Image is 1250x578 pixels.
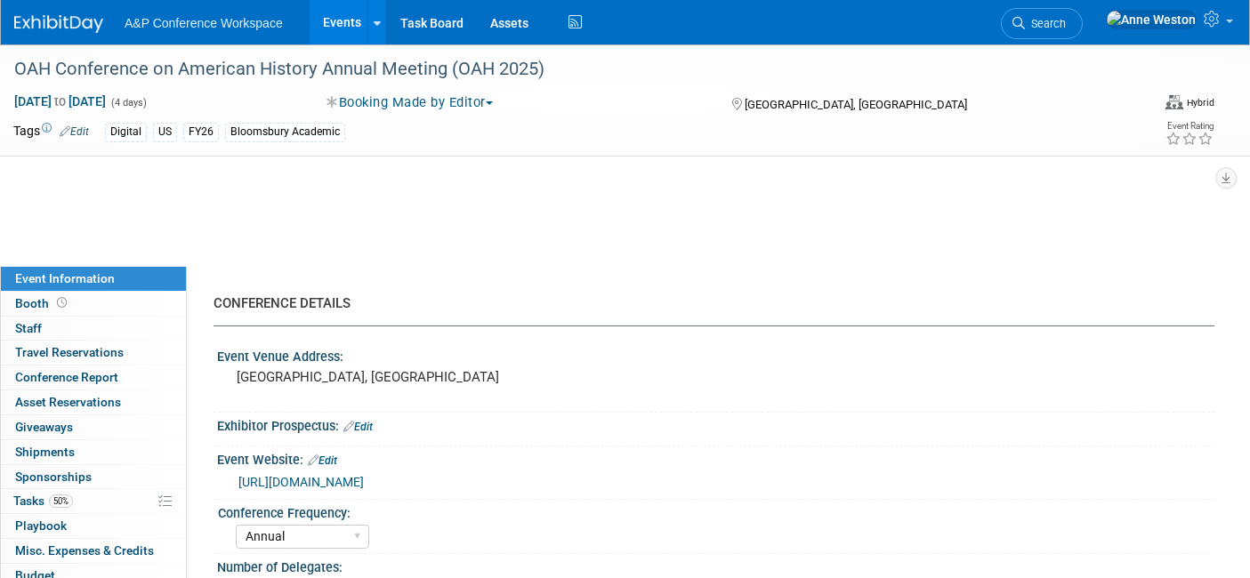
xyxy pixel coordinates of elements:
span: Event Information [15,271,115,285]
span: Playbook [15,518,67,533]
div: Digital [105,123,147,141]
a: Staff [1,317,186,341]
a: Shipments [1,440,186,464]
span: (4 days) [109,97,147,108]
a: Conference Report [1,365,186,389]
span: Misc. Expenses & Credits [15,543,154,558]
a: Giveaways [1,415,186,439]
a: Travel Reservations [1,341,186,365]
span: Shipments [15,445,75,459]
img: ExhibitDay [14,15,103,33]
div: Event Format [1036,92,1214,119]
pre: [GEOGRAPHIC_DATA], [GEOGRAPHIC_DATA] [237,369,613,385]
span: Giveaways [15,420,73,434]
span: Tasks [13,494,73,508]
div: Conference Frequency: [218,500,1206,522]
span: Asset Reservations [15,395,121,409]
span: Conference Report [15,370,118,384]
img: Format-Hybrid.png [1165,95,1183,109]
div: Exhibitor Prospectus: [217,413,1214,436]
div: Number of Delegates: [217,554,1214,576]
span: to [52,94,69,108]
span: Booth not reserved yet [53,296,70,309]
a: Edit [308,454,337,467]
a: Search [1001,8,1083,39]
span: Sponsorships [15,470,92,484]
span: Search [1025,17,1066,30]
a: Edit [343,421,373,433]
a: [URL][DOMAIN_NAME] [238,475,364,489]
div: US [153,123,177,141]
div: Event Website: [217,446,1214,470]
div: Event Rating [1165,122,1214,131]
div: Event Format [1165,92,1214,110]
a: Playbook [1,514,186,538]
span: A&P Conference Workspace [125,16,283,30]
span: [DATE] [DATE] [13,93,107,109]
div: Event Venue Address: [217,343,1214,365]
a: Event Information [1,267,186,291]
span: [GEOGRAPHIC_DATA], [GEOGRAPHIC_DATA] [745,98,967,111]
div: FY26 [183,123,219,141]
span: Staff [15,321,42,335]
button: Booking Made by Editor [320,93,500,112]
a: Booth [1,292,186,316]
div: CONFERENCE DETAILS [214,294,1201,313]
span: Travel Reservations [15,345,124,359]
img: Anne Weston [1106,10,1197,29]
div: Hybrid [1186,96,1214,109]
a: Edit [60,125,89,138]
div: Bloomsbury Academic [225,123,345,141]
span: Booth [15,296,70,310]
a: Sponsorships [1,465,186,489]
div: OAH Conference on American History Annual Meeting (OAH 2025) [8,53,1112,85]
a: Asset Reservations [1,390,186,414]
a: Tasks50% [1,489,186,513]
span: 50% [49,494,73,508]
td: Tags [13,122,89,142]
a: Misc. Expenses & Credits [1,539,186,563]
